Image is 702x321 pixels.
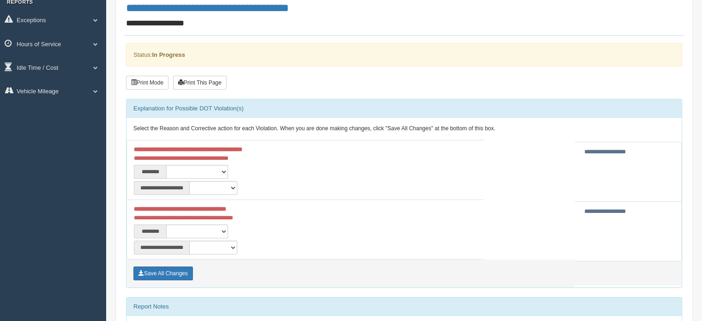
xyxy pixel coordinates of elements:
[126,43,682,67] div: Status:
[152,51,185,58] strong: In Progress
[133,266,193,280] button: Save
[126,76,168,90] button: Print Mode
[126,297,682,316] div: Report Notes
[126,99,682,118] div: Explanation for Possible DOT Violation(s)
[173,76,227,90] button: Print This Page
[126,118,682,140] div: Select the Reason and Corrective action for each Violation. When you are done making changes, cli...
